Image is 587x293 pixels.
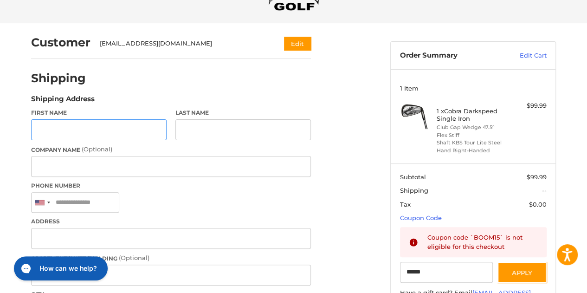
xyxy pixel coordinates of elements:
[31,109,167,117] label: First Name
[400,262,493,283] input: Gift Certificate or Coupon Code
[497,262,547,283] button: Apply
[400,214,442,221] a: Coupon Code
[284,37,311,50] button: Edit
[400,51,500,60] h3: Order Summary
[32,193,53,213] div: United States: +1
[100,39,266,48] div: [EMAIL_ADDRESS][DOMAIN_NAME]
[9,253,110,284] iframe: Gorgias live chat messenger
[400,187,428,194] span: Shipping
[31,145,311,154] label: Company Name
[31,217,311,226] label: Address
[31,254,311,263] label: Apartment/Suite/Building
[437,147,508,155] li: Hand Right-Handed
[542,187,547,194] span: --
[31,35,90,50] h2: Customer
[500,51,547,60] a: Edit Cart
[400,201,411,208] span: Tax
[82,145,112,153] small: (Optional)
[437,107,508,123] h4: 1 x Cobra Darkspeed Single Iron
[427,233,538,251] div: Coupon code `BOOM15` is not eligible for this checkout
[510,101,547,111] div: $99.99
[31,71,86,85] h2: Shipping
[400,85,547,92] h3: 1 Item
[31,94,95,109] legend: Shipping Address
[175,109,311,117] label: Last Name
[527,173,547,181] span: $99.99
[529,201,547,208] span: $0.00
[119,254,149,261] small: (Optional)
[437,139,508,147] li: Shaft KBS Tour Lite Steel
[437,131,508,139] li: Flex Stiff
[31,182,311,190] label: Phone Number
[437,124,508,131] li: Club Gap Wedge 47.5°
[400,173,426,181] span: Subtotal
